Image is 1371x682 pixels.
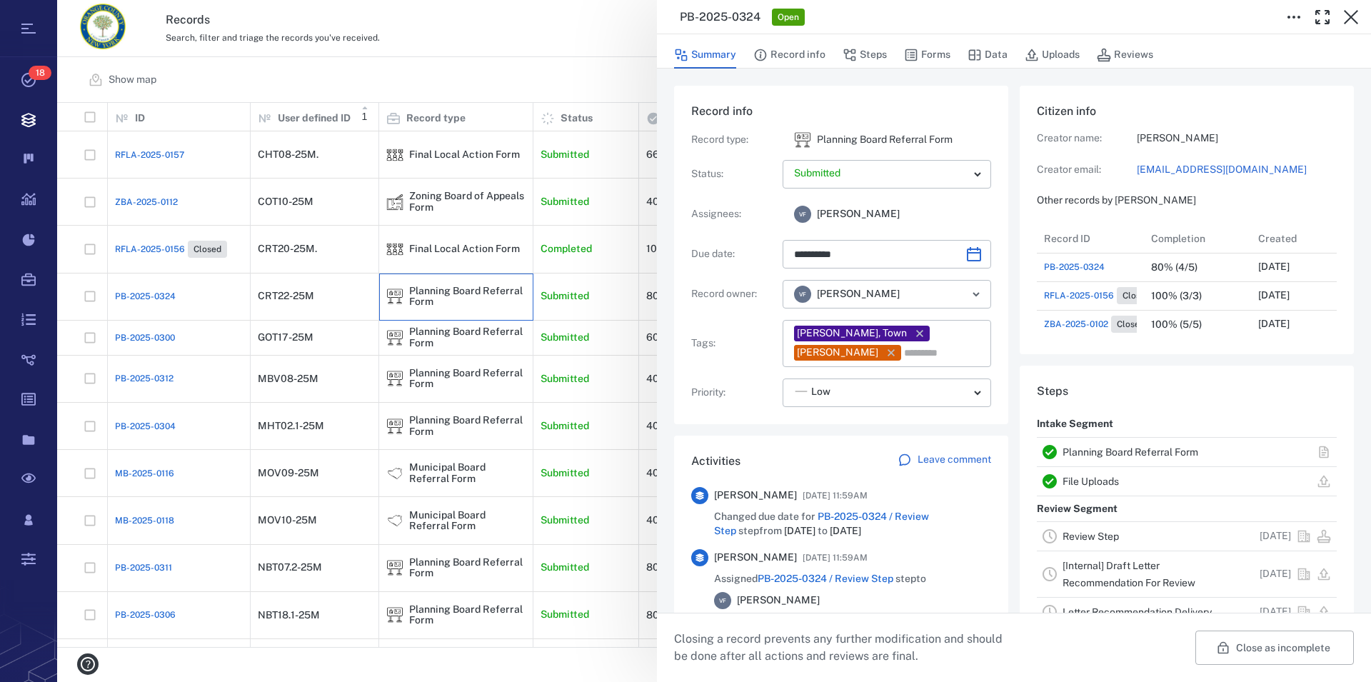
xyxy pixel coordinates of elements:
a: PB-2025-0324 [1044,261,1105,274]
a: [EMAIL_ADDRESS][DOMAIN_NAME] [1137,163,1337,177]
span: 18 [29,66,51,80]
a: Review Step [1063,531,1119,542]
p: Record owner : [691,287,777,301]
div: [PERSON_NAME] [797,346,878,360]
span: Changed due date for step from to [714,510,991,538]
a: PB-2025-0324 / Review Step [714,511,929,536]
span: Open [775,11,802,24]
div: 100% (3/3) [1151,291,1202,301]
p: [DATE] [1258,260,1290,274]
span: [DATE] 11:59AM [803,549,868,566]
button: Open [966,284,986,304]
h6: Record info [691,103,991,120]
a: ZBA-2025-0102Closed [1044,316,1150,333]
div: V F [794,206,811,223]
h6: Steps [1037,383,1337,400]
button: Close [1337,3,1365,31]
span: ZBA-2025-0102 [1044,318,1108,331]
p: Other records by [PERSON_NAME] [1037,194,1337,208]
a: PB-2025-0324 / Review Step [758,573,893,584]
div: Record ID [1044,219,1090,259]
span: [PERSON_NAME] [817,287,900,301]
div: StepsIntake SegmentPlanning Board Referral FormFile UploadsReview SegmentReview Step[DATE][Intern... [1020,366,1354,656]
h6: Activities [691,453,740,470]
a: Planning Board Referral Form [1063,446,1198,458]
div: Completion [1144,224,1251,253]
p: Review Segment [1037,496,1118,522]
a: [Internal] Draft Letter Recommendation For Review [1063,560,1195,588]
div: V F [714,592,731,609]
p: Record type : [691,133,777,147]
button: Summary [674,41,736,69]
p: Planning Board Referral Form [817,133,953,147]
div: 80% (4/5) [1151,262,1197,273]
p: Submitted [794,166,968,181]
p: Assignees : [691,207,777,221]
a: Letter Recommendation Delivery [1063,606,1212,618]
p: Priority : [691,386,777,400]
span: Closed [1114,319,1147,331]
p: Closing a record prevents any further modification and should be done after all actions and revie... [674,631,1014,665]
p: [PERSON_NAME] [1137,131,1337,146]
span: Help [32,10,61,23]
div: Created [1251,224,1358,253]
button: Reviews [1097,41,1153,69]
button: Forms [904,41,950,69]
div: Record infoRecord type:icon Planning Board Referral FormPlanning Board Referral FormStatus:Assign... [674,86,1008,436]
button: Uploads [1025,41,1080,69]
span: [DATE] [830,525,861,536]
h6: Citizen info [1037,103,1337,120]
button: Toggle Fullscreen [1308,3,1337,31]
p: [DATE] [1258,317,1290,331]
button: Choose date, selected date is Sep 21, 2025 [960,240,988,269]
p: Creator email: [1037,163,1137,177]
span: Closed [1120,290,1153,302]
p: Intake Segment [1037,411,1113,437]
p: [DATE] [1258,289,1290,303]
span: [PERSON_NAME] [817,207,900,221]
span: [DATE] 11:59AM [803,487,868,504]
p: [DATE] [1260,605,1291,619]
p: Tags : [691,336,777,351]
div: Citizen infoCreator name:[PERSON_NAME]Creator email:[EMAIL_ADDRESS][DOMAIN_NAME]Other records by ... [1020,86,1354,366]
a: File Uploads [1063,476,1119,487]
div: [PERSON_NAME], Town [797,326,907,341]
span: RFLA-2025-0156 [1044,289,1114,302]
img: icon Planning Board Referral Form [794,131,811,149]
p: [DATE] [1260,529,1291,543]
span: [PERSON_NAME] [737,593,820,608]
p: Due date : [691,247,777,261]
span: Low [811,385,830,399]
span: [PERSON_NAME] [714,488,797,503]
div: 100% (5/5) [1151,319,1202,330]
p: Status : [691,167,777,181]
div: Created [1258,219,1297,259]
button: Steps [843,41,887,69]
span: [PERSON_NAME] [714,551,797,565]
p: Leave comment [918,453,991,467]
a: RFLA-2025-0156Closed [1044,287,1156,304]
p: [DATE] [1260,567,1291,581]
p: Creator name: [1037,131,1137,146]
div: Completion [1151,219,1205,259]
h3: PB-2025-0324 [680,9,760,26]
button: Toggle to Edit Boxes [1280,3,1308,31]
span: [DATE] [784,525,815,536]
div: Planning Board Referral Form [794,131,811,149]
a: Leave comment [898,453,991,470]
span: Assigned step to [714,572,926,586]
div: Record ID [1037,224,1144,253]
button: Close as incomplete [1195,631,1354,665]
div: V F [794,286,811,303]
button: Data [968,41,1008,69]
button: Record info [753,41,825,69]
